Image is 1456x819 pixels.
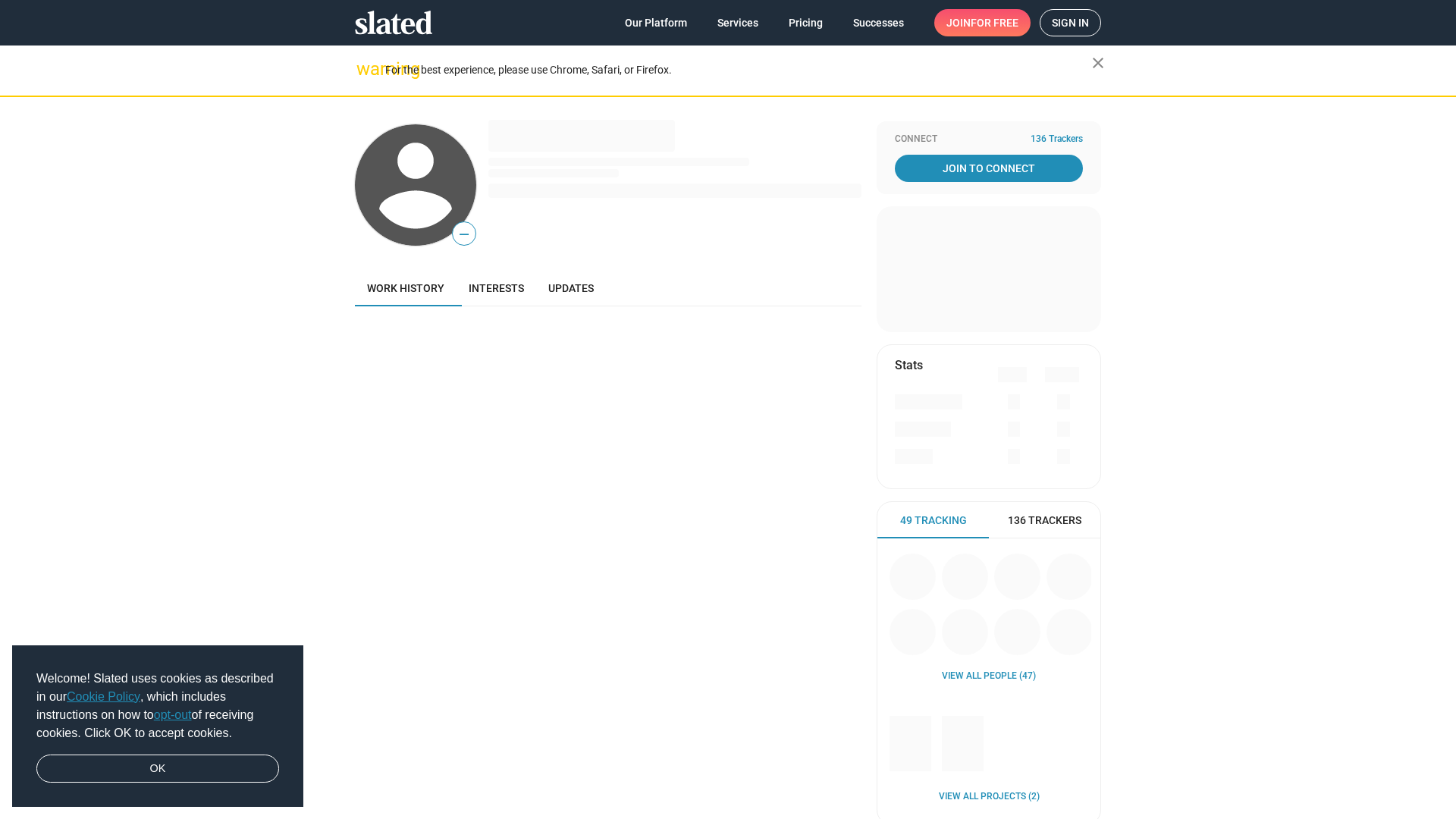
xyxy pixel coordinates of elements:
span: Pricing [789,9,823,36]
a: Our Platform [613,9,699,36]
a: Cookie Policy [67,690,140,703]
span: Join To Connect [898,155,1080,182]
a: View all Projects (2) [939,791,1040,803]
a: View all People (47) [942,670,1036,682]
span: for free [971,9,1018,36]
a: Joinfor free [934,9,1031,36]
a: Successes [841,9,916,36]
span: Updates [548,282,594,294]
span: Successes [853,9,904,36]
div: cookieconsent [12,645,303,808]
a: Pricing [777,9,835,36]
a: dismiss cookie message [36,755,279,783]
span: 49 Tracking [900,513,967,528]
span: Services [717,9,758,36]
mat-card-title: Stats [895,357,923,373]
div: Connect [895,133,1083,146]
span: 136 Trackers [1031,133,1083,146]
span: Join [946,9,1018,36]
a: Work history [355,270,457,306]
span: Our Platform [625,9,687,36]
div: For the best experience, please use Chrome, Safari, or Firefox. [385,60,1092,80]
a: opt-out [154,708,192,721]
a: Sign in [1040,9,1101,36]
span: Interests [469,282,524,294]
a: Interests [457,270,536,306]
span: Sign in [1052,10,1089,36]
a: Join To Connect [895,155,1083,182]
mat-icon: close [1089,54,1107,72]
span: Work history [367,282,444,294]
span: — [453,224,475,244]
a: Services [705,9,770,36]
span: 136 Trackers [1008,513,1081,528]
span: Welcome! Slated uses cookies as described in our , which includes instructions on how to of recei... [36,670,279,742]
mat-icon: warning [356,60,375,78]
a: Updates [536,270,606,306]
